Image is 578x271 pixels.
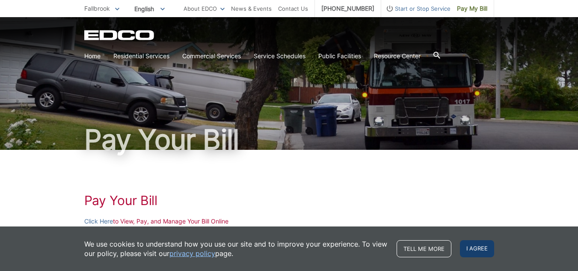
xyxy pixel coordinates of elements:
[460,240,494,257] span: I agree
[169,249,215,258] a: privacy policy
[278,4,308,13] a: Contact Us
[182,51,241,61] a: Commercial Services
[184,4,225,13] a: About EDCO
[113,51,169,61] a: Residential Services
[84,30,155,40] a: EDCD logo. Return to the homepage.
[84,217,494,226] p: to View, Pay, and Manage Your Bill Online
[84,239,388,258] p: We use cookies to understand how you use our site and to improve your experience. To view our pol...
[457,4,487,13] span: Pay My Bill
[254,51,305,61] a: Service Schedules
[318,51,361,61] a: Public Facilities
[128,2,171,16] span: English
[397,240,451,257] a: Tell me more
[84,51,101,61] a: Home
[374,51,421,61] a: Resource Center
[84,217,113,226] a: Click Here
[84,5,110,12] span: Fallbrook
[231,4,272,13] a: News & Events
[84,126,494,153] h1: Pay Your Bill
[84,193,494,208] h1: Pay Your Bill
